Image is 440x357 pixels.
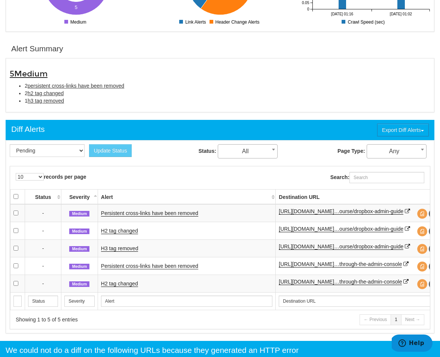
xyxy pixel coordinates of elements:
label: records per page [16,173,86,181]
tspan: [DATE] 01:16 [331,12,354,16]
a: ← Previous [360,314,391,325]
strong: Status: [198,148,216,154]
strong: Page Type: [337,148,365,154]
span: View source [417,244,427,254]
span: Any [367,146,426,157]
span: persistent cross-links have been removed [28,83,124,89]
a: Persistent cross-links have been removed [101,210,198,217]
input: Search [28,296,58,307]
div: Showing 1 to 5 of 5 entries [16,316,211,323]
td: - [25,275,61,292]
a: Next → [401,314,424,325]
label: Search: [330,172,424,183]
th: Alert: activate to sort column ascending [98,189,275,204]
input: Search: [349,172,424,183]
span: Medium [69,229,89,235]
span: All [218,146,277,157]
a: [URL][DOMAIN_NAME]…ourse/dropbox-admin-guide [279,226,403,232]
tspan: 0 [307,7,309,11]
th: Status: activate to sort column ascending [25,189,61,204]
span: View source [417,209,427,219]
a: [URL][DOMAIN_NAME]…ourse/dropbox-admin-guide [279,208,403,215]
span: Medium [69,281,89,287]
li: 1 [25,97,430,105]
td: - [25,204,61,222]
a: H2 tag changed [101,281,138,287]
td: - [25,222,61,239]
li: 2 [25,82,430,90]
td: - [25,257,61,275]
tspan: 0.05 [302,1,309,5]
a: [URL][DOMAIN_NAME]…through-the-admin-console [279,279,402,285]
select: records per page [16,173,44,181]
span: Medium [69,264,89,270]
div: We could not do a diff on the following URLs because they generated an HTTP error [6,345,299,356]
input: Search [64,296,95,307]
a: [URL][DOMAIN_NAME]…through-the-admin-console [279,261,402,267]
li: 2 [25,90,430,97]
button: Export Diff Alerts [377,124,429,136]
span: Full Source Diff [429,261,439,272]
a: Persistent cross-links have been removed [101,263,198,269]
div: Diff Alerts [11,124,45,135]
span: View source [417,226,427,236]
span: h2 tag changed [28,90,64,96]
span: Medium [69,246,89,252]
div: Alert Summary [11,43,63,54]
span: Medium [14,69,48,79]
span: View source [417,261,427,272]
input: Search [101,296,272,307]
a: 1 [391,314,401,325]
iframe: Opens a widget where you can find more information [392,335,433,353]
span: h3 tag removed [28,98,64,104]
button: Update Status [89,144,132,157]
a: H2 tag changed [101,228,138,234]
span: View source [417,279,427,289]
span: Medium [69,211,89,217]
span: 5 [10,69,48,79]
span: Full Source Diff [429,279,439,289]
a: H3 tag removed [101,245,138,252]
span: Any [367,144,427,158]
tspan: [DATE] 01:02 [390,12,412,16]
span: Full Source Diff [429,226,439,236]
input: Search [13,296,22,307]
span: All [218,144,278,158]
span: Full Source Diff [429,209,439,219]
td: - [25,239,61,257]
th: Severity: activate to sort column descending [61,189,98,204]
span: Full Source Diff [429,244,439,254]
a: [URL][DOMAIN_NAME]…ourse/dropbox-admin-guide [279,243,403,250]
